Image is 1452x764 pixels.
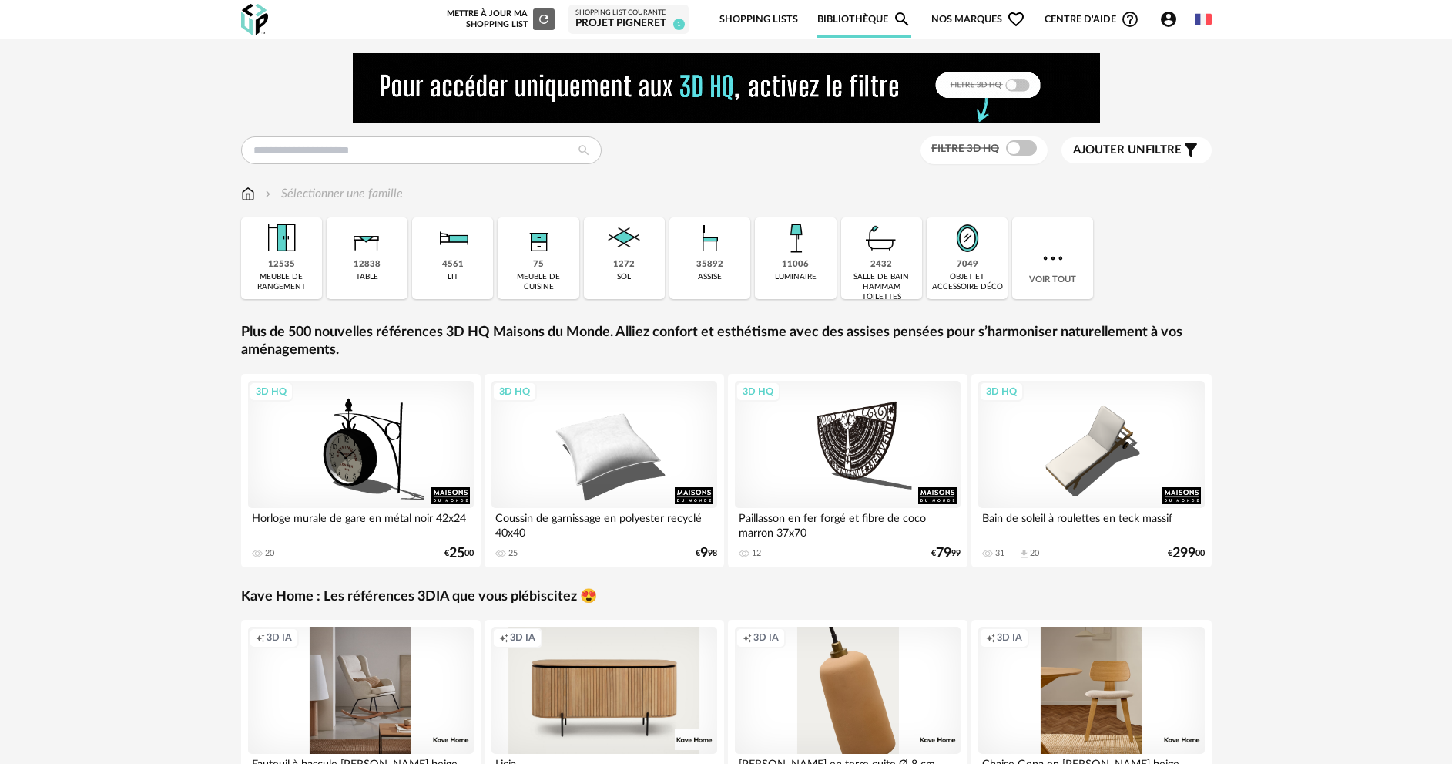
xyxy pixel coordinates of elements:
div: Voir tout [1012,217,1093,299]
a: 3D HQ Coussin de garnissage en polyester recyclé 40x40 25 €998 [485,374,725,567]
div: assise [698,272,722,282]
div: 3D HQ [249,382,293,402]
div: 31 [995,548,1004,559]
div: sol [617,272,631,282]
span: Filter icon [1182,141,1200,160]
span: 25 [449,548,464,559]
div: Sélectionner une famille [262,185,403,203]
img: Luminaire.png [775,217,817,259]
a: Shopping List courante Projet Pigneret 1 [575,8,682,31]
span: Creation icon [986,631,995,644]
div: table [356,272,378,282]
a: 3D HQ Bain de soleil à roulettes en teck massif 31 Download icon 20 €29900 [971,374,1212,567]
div: 35892 [696,259,723,271]
span: 79 [936,548,951,559]
div: € 99 [931,548,961,559]
div: 3D HQ [492,382,537,402]
div: € 98 [696,548,717,559]
div: lit [448,272,458,282]
div: luminaire [775,272,817,282]
span: Heart Outline icon [1007,10,1025,29]
div: Paillasson en fer forgé et fibre de coco marron 37x70 [735,508,961,539]
img: NEW%20NEW%20HQ%20NEW_V1.gif [353,53,1100,123]
div: 75 [533,259,544,271]
img: OXP [241,4,268,35]
div: 4561 [442,259,464,271]
button: Ajouter unfiltre Filter icon [1061,137,1212,163]
span: 3D IA [753,631,779,644]
img: Literie.png [432,217,474,259]
div: € 00 [1168,548,1205,559]
span: Magnify icon [893,10,911,29]
div: 20 [1030,548,1039,559]
span: filtre [1073,143,1182,158]
div: Coussin de garnissage en polyester recyclé 40x40 [491,508,718,539]
img: Rangement.png [518,217,559,259]
div: Shopping List courante [575,8,682,18]
span: Creation icon [743,631,752,644]
div: Projet Pigneret [575,17,682,31]
span: Creation icon [256,631,265,644]
div: objet et accessoire déco [931,272,1003,292]
a: Shopping Lists [719,2,798,38]
span: Account Circle icon [1159,10,1185,29]
div: 1272 [613,259,635,271]
div: meuble de cuisine [502,272,574,292]
span: Filtre 3D HQ [931,143,999,154]
img: Miroir.png [947,217,988,259]
img: Table.png [346,217,387,259]
img: more.7b13dc1.svg [1039,244,1067,272]
span: Help Circle Outline icon [1121,10,1139,29]
span: Ajouter un [1073,144,1145,156]
img: Meuble%20de%20rangement.png [260,217,302,259]
div: Bain de soleil à roulettes en teck massif [978,508,1205,539]
span: Account Circle icon [1159,10,1178,29]
div: 25 [508,548,518,559]
a: BibliothèqueMagnify icon [817,2,911,38]
div: Mettre à jour ma Shopping List [444,8,555,30]
span: 3D IA [267,631,292,644]
div: € 00 [444,548,474,559]
div: Horloge murale de gare en métal noir 42x24 [248,508,474,539]
span: 3D IA [510,631,535,644]
span: Centre d'aideHelp Circle Outline icon [1045,10,1139,29]
span: Nos marques [931,2,1025,38]
span: Creation icon [499,631,508,644]
span: 299 [1172,548,1195,559]
div: 3D HQ [736,382,780,402]
span: 9 [700,548,708,559]
div: 2432 [870,259,892,271]
div: 12 [752,548,761,559]
div: 11006 [782,259,809,271]
div: 12535 [268,259,295,271]
span: Refresh icon [537,15,551,23]
div: 12838 [354,259,381,271]
span: 1 [673,19,685,30]
img: svg+xml;base64,PHN2ZyB3aWR0aD0iMTYiIGhlaWdodD0iMTYiIHZpZXdCb3g9IjAgMCAxNiAxNiIgZmlsbD0ibm9uZSIgeG... [262,185,274,203]
div: salle de bain hammam toilettes [846,272,917,302]
span: Download icon [1018,548,1030,560]
div: 3D HQ [979,382,1024,402]
img: Assise.png [689,217,731,259]
span: 3D IA [997,631,1022,644]
img: fr [1195,11,1212,28]
img: svg+xml;base64,PHN2ZyB3aWR0aD0iMTYiIGhlaWdodD0iMTciIHZpZXdCb3g9IjAgMCAxNiAxNyIgZmlsbD0ibm9uZSIgeG... [241,185,255,203]
div: 20 [265,548,274,559]
a: 3D HQ Horloge murale de gare en métal noir 42x24 20 €2500 [241,374,481,567]
div: meuble de rangement [246,272,317,292]
div: 7049 [957,259,978,271]
a: 3D HQ Paillasson en fer forgé et fibre de coco marron 37x70 12 €7999 [728,374,968,567]
a: Kave Home : Les références 3DIA que vous plébiscitez 😍 [241,588,597,606]
img: Salle%20de%20bain.png [860,217,902,259]
a: Plus de 500 nouvelles références 3D HQ Maisons du Monde. Alliez confort et esthétisme avec des as... [241,324,1212,360]
img: Sol.png [603,217,645,259]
